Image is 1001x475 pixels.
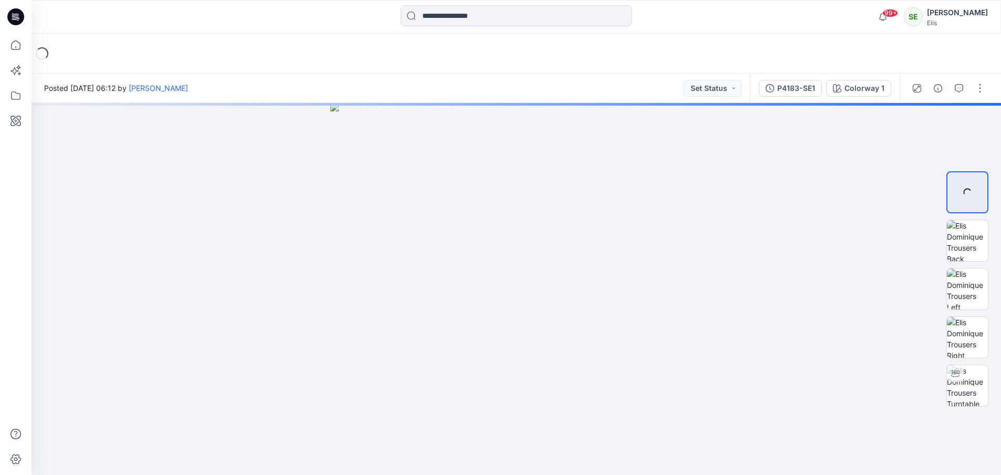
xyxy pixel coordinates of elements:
img: Elis Dominique Trousers Back [947,220,988,261]
img: eyJhbGciOiJIUzI1NiIsImtpZCI6IjAiLCJzbHQiOiJzZXMiLCJ0eXAiOiJKV1QifQ.eyJkYXRhIjp7InR5cGUiOiJzdG9yYW... [330,103,702,475]
div: Elis [927,19,988,27]
button: P4183-SE1 [759,80,822,97]
span: Posted [DATE] 06:12 by [44,82,188,94]
button: Details [930,80,946,97]
img: Elis Dominique Trousers Left [947,269,988,309]
div: [PERSON_NAME] [927,6,988,19]
div: P4183-SE1 [777,82,815,94]
span: 99+ [882,9,898,17]
img: Elis Dominique Trousers Turntable [947,365,988,406]
div: Colorway 1 [844,82,884,94]
a: [PERSON_NAME] [129,84,188,92]
div: SE [904,7,923,26]
button: Colorway 1 [826,80,891,97]
img: Elis Dominique Trousers Right [947,317,988,358]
